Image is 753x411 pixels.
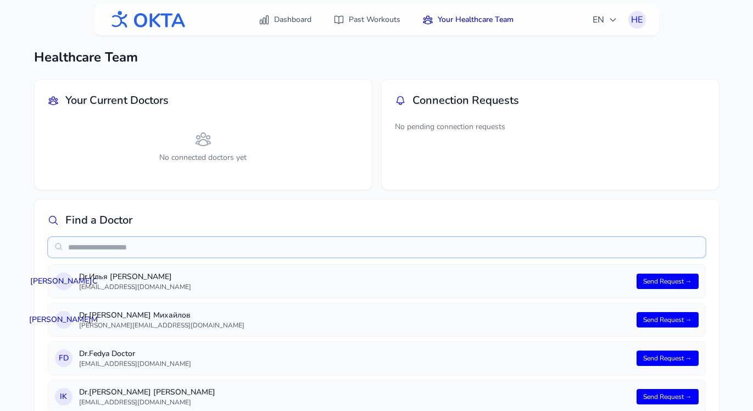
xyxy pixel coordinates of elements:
span: EN [593,13,617,26]
p: Dr. Fedya Doctor [79,348,630,359]
span: [PERSON_NAME] С [30,276,97,287]
p: No pending connection requests [395,117,706,137]
p: [EMAIL_ADDRESS][DOMAIN_NAME] [79,282,630,291]
span: F D [59,353,69,364]
span: I K [60,391,67,402]
a: Your Healthcare Team [416,10,520,30]
p: [PERSON_NAME][EMAIL_ADDRESS][DOMAIN_NAME] [79,321,630,330]
p: Dr. [PERSON_NAME] Михайлов [79,310,630,321]
span: [PERSON_NAME] М [29,314,98,325]
p: Dr. [PERSON_NAME] [PERSON_NAME] [79,387,630,398]
h2: Your Current Doctors [65,93,169,108]
a: Past Workouts [327,10,407,30]
h2: Find a Doctor [65,213,132,228]
p: [EMAIL_ADDRESS][DOMAIN_NAME] [79,398,630,407]
p: [EMAIL_ADDRESS][DOMAIN_NAME] [79,359,630,368]
img: OKTA logo [107,5,186,34]
p: No connected doctors yet [48,152,359,163]
button: Send Request → [637,351,699,366]
p: Dr. Илья [PERSON_NAME] [79,271,630,282]
button: Send Request → [637,389,699,404]
a: Dashboard [252,10,318,30]
h1: Healthcare Team [34,48,719,66]
h2: Connection Requests [412,93,519,108]
button: EN [586,9,624,31]
button: НЕ [628,11,646,29]
button: Send Request → [637,274,699,289]
button: Send Request → [637,312,699,327]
